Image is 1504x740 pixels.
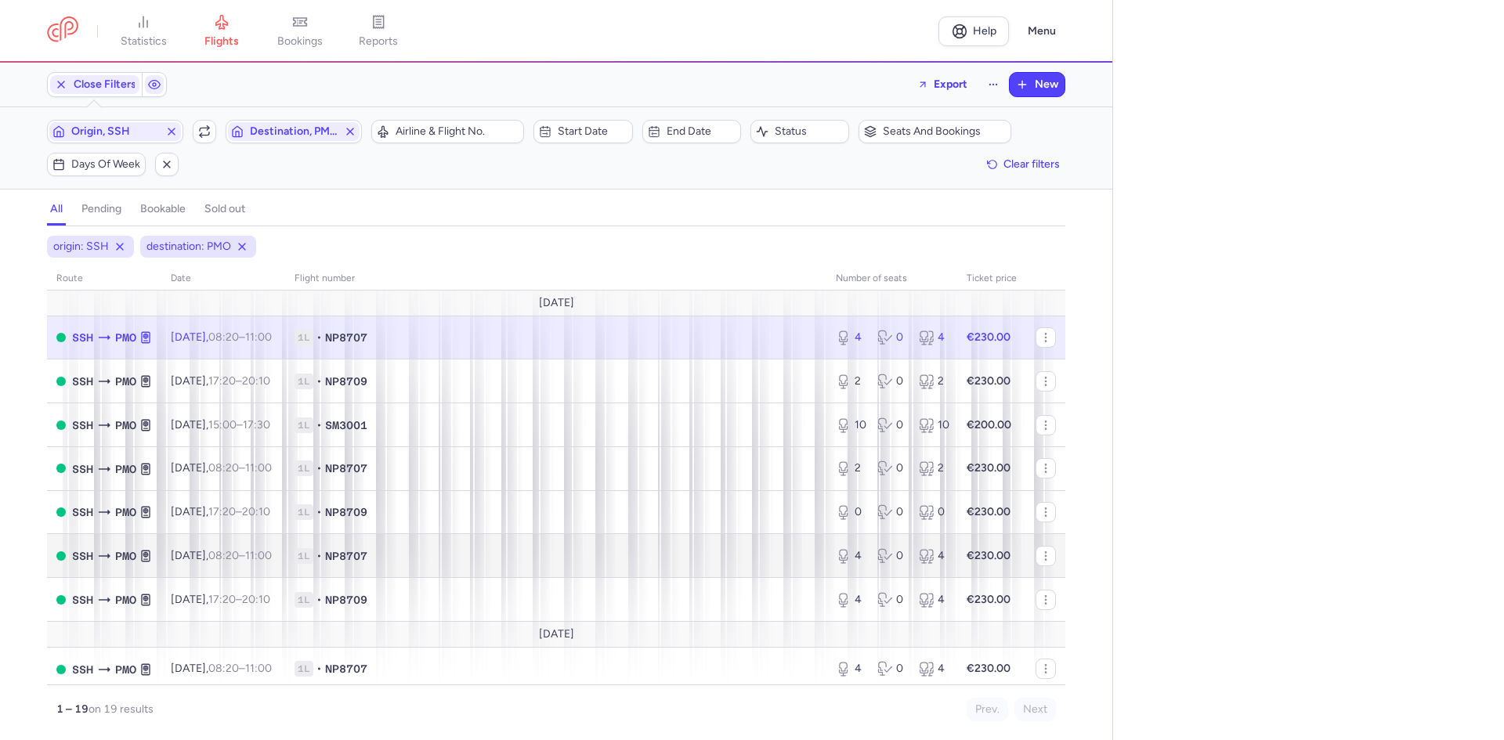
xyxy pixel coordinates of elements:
th: date [161,267,285,291]
div: 4 [919,592,948,608]
span: Sharm el-Sheikh International Airport, Sharm el-Sheikh, Egypt [72,547,93,565]
span: 1L [295,460,313,476]
span: SM3001 [325,417,367,433]
span: origin: SSH [53,239,109,254]
div: 0 [877,374,906,389]
strong: €200.00 [967,418,1011,431]
span: 1L [295,548,313,564]
a: CitizenPlane red outlined logo [47,16,78,45]
span: Punta Raisi, Palermo, Italy [115,460,136,478]
strong: €230.00 [967,330,1010,344]
span: – [208,461,272,475]
span: SSH [72,329,93,346]
span: [DATE], [171,593,270,606]
div: 0 [836,504,865,520]
span: – [208,330,272,344]
div: 4 [919,661,948,677]
time: 08:20 [208,662,239,675]
span: • [316,374,322,389]
a: reports [339,14,418,49]
span: Close Filters [74,78,136,91]
div: 2 [919,460,948,476]
a: bookings [261,14,339,49]
span: OPEN [56,421,66,430]
span: – [208,374,270,388]
time: 08:20 [208,330,239,344]
span: [DATE], [171,418,270,431]
span: NP8709 [325,592,367,608]
span: [DATE], [171,505,270,518]
div: 0 [877,548,906,564]
th: route [47,267,161,291]
span: NP8709 [325,504,367,520]
time: 11:00 [245,461,272,475]
span: [DATE] [539,628,574,641]
span: OPEN [56,551,66,561]
span: Airline & Flight No. [396,125,519,138]
span: flights [204,34,239,49]
span: Status [775,125,844,138]
span: 1L [295,374,313,389]
th: Flight number [285,267,826,291]
a: statistics [104,14,183,49]
span: End date [667,125,736,138]
button: Seats and bookings [859,120,1011,143]
div: 2 [836,460,865,476]
strong: €230.00 [967,461,1010,475]
span: [DATE], [171,374,270,388]
time: 17:20 [208,593,236,606]
span: – [208,505,270,518]
span: • [316,504,322,520]
span: OPEN [56,507,66,517]
h4: all [50,202,63,216]
time: 20:10 [242,374,270,388]
span: Export [934,78,967,90]
time: 17:20 [208,505,236,518]
button: Close Filters [48,73,142,96]
button: End date [642,120,741,143]
h4: bookable [140,202,186,216]
span: SSH [72,373,93,390]
span: Destination, PMO [250,125,338,138]
span: NP8707 [325,460,367,476]
div: 0 [877,460,906,476]
span: NP8707 [325,548,367,564]
span: – [208,418,270,431]
span: Sharm el-Sheikh International Airport, Sharm el-Sheikh, Egypt [72,661,93,678]
span: [DATE] [539,297,574,309]
button: Origin, SSH [47,120,183,143]
div: 0 [919,504,948,520]
span: on 19 results [89,702,154,716]
span: Seats and bookings [883,125,1006,138]
span: SSH [72,504,93,521]
span: 1L [295,330,313,345]
span: OPEN [56,377,66,386]
span: • [316,460,322,476]
div: 4 [919,548,948,564]
span: Punta Raisi, Palermo, Italy [115,329,136,346]
span: [DATE], [171,662,272,675]
div: 4 [836,548,865,564]
span: Punta Raisi, Palermo, Italy [115,547,136,565]
span: 1L [295,592,313,608]
span: – [208,593,270,606]
button: Start date [533,120,632,143]
div: 0 [877,330,906,345]
span: Start date [558,125,627,138]
button: Airline & Flight No. [371,120,524,143]
span: Clear filters [1003,158,1060,170]
span: • [316,592,322,608]
span: OPEN [56,464,66,473]
time: 11:00 [245,330,272,344]
div: 4 [919,330,948,345]
h4: sold out [204,202,245,216]
strong: €230.00 [967,662,1010,675]
div: 4 [836,330,865,345]
a: flights [183,14,261,49]
span: 1L [295,504,313,520]
span: OPEN [56,333,66,342]
span: Sharm el-Sheikh International Airport, Sharm el-Sheikh, Egypt [72,417,93,434]
time: 11:00 [245,549,272,562]
div: 10 [836,417,865,433]
time: 15:00 [208,418,237,431]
